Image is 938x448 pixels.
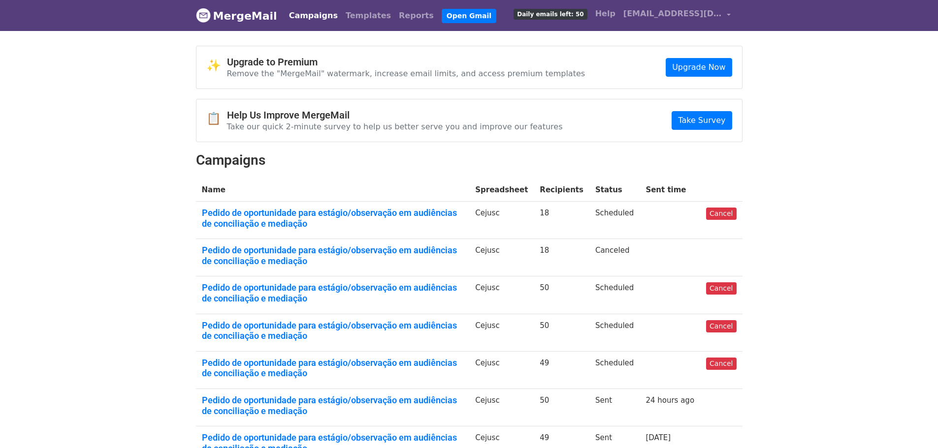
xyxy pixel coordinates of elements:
a: Reports [395,6,438,26]
a: Open Gmail [442,9,496,23]
a: Cancel [706,282,736,295]
td: Cejusc [469,202,534,239]
td: Cejusc [469,314,534,351]
th: Recipients [534,179,589,202]
a: Pedido de oportunidade para estágio/observação em audiências de conciliação e mediação [202,358,464,379]
th: Name [196,179,470,202]
a: Pedido de oportunidade para estágio/observação em audiências de conciliação e mediação [202,320,464,341]
td: Cejusc [469,351,534,388]
span: [EMAIL_ADDRESS][DOMAIN_NAME] [623,8,722,20]
td: 49 [534,351,589,388]
td: 50 [534,314,589,351]
p: Take our quick 2-minute survey to help us better serve you and improve our features [227,121,563,132]
a: [DATE] [646,433,671,442]
td: 50 [534,276,589,314]
a: Pedido de oportunidade para estágio/observação em audiências de conciliação e mediação [202,282,464,303]
td: Cejusc [469,276,534,314]
td: Scheduled [589,276,640,314]
td: Cejusc [469,239,534,276]
td: Sent [589,389,640,426]
a: Daily emails left: 50 [510,4,591,24]
td: Scheduled [589,351,640,388]
a: Cancel [706,208,736,220]
span: 📋 [206,112,227,126]
td: 50 [534,389,589,426]
h4: Upgrade to Premium [227,56,585,68]
a: 24 hours ago [646,396,694,405]
a: Campaigns [285,6,342,26]
span: ✨ [206,59,227,73]
a: Upgrade Now [666,58,732,77]
td: Scheduled [589,314,640,351]
p: Remove the "MergeMail" watermark, increase email limits, and access premium templates [227,68,585,79]
a: Help [591,4,619,24]
a: MergeMail [196,5,277,26]
td: Scheduled [589,202,640,239]
a: Cancel [706,358,736,370]
th: Spreadsheet [469,179,534,202]
a: Pedido de oportunidade para estágio/observação em audiências de conciliação e mediação [202,208,464,229]
th: Status [589,179,640,202]
a: [EMAIL_ADDRESS][DOMAIN_NAME] [619,4,735,27]
td: Cejusc [469,389,534,426]
td: 18 [534,239,589,276]
h4: Help Us Improve MergeMail [227,109,563,121]
a: Cancel [706,320,736,332]
a: Pedido de oportunidade para estágio/observação em audiências de conciliação e mediação [202,245,464,266]
img: MergeMail logo [196,8,211,23]
a: Pedido de oportunidade para estágio/observação em audiências de conciliação e mediação [202,395,464,416]
a: Take Survey [672,111,732,130]
th: Sent time [640,179,700,202]
td: Canceled [589,239,640,276]
span: Daily emails left: 50 [514,9,587,20]
h2: Campaigns [196,152,743,169]
a: Templates [342,6,395,26]
td: 18 [534,202,589,239]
